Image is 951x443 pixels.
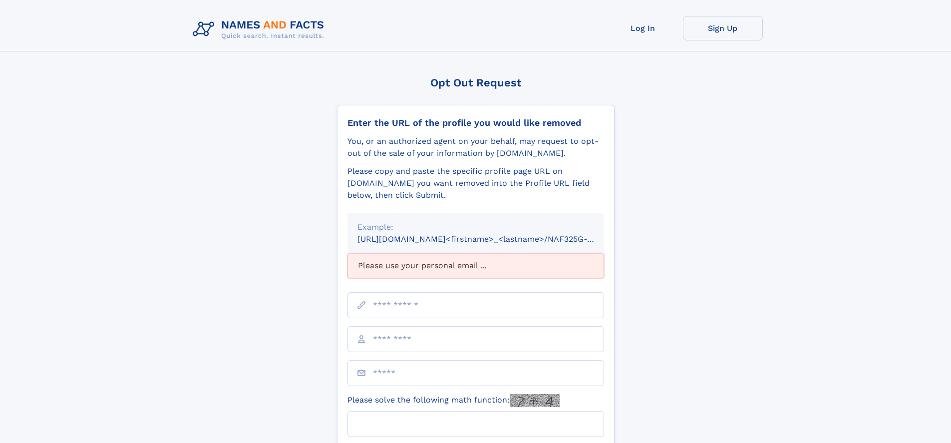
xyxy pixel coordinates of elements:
div: Enter the URL of the profile you would like removed [347,117,604,128]
div: Example: [357,221,594,233]
div: Please copy and paste the specific profile page URL on [DOMAIN_NAME] you want removed into the Pr... [347,165,604,201]
div: You, or an authorized agent on your behalf, may request to opt-out of the sale of your informatio... [347,135,604,159]
label: Please solve the following math function: [347,394,560,407]
a: Log In [603,16,683,40]
small: [URL][DOMAIN_NAME]<firstname>_<lastname>/NAF325G-xxxxxxxx [357,234,623,244]
a: Sign Up [683,16,763,40]
img: Logo Names and Facts [189,16,332,43]
div: Opt Out Request [337,76,615,89]
div: Please use your personal email ... [347,253,604,278]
